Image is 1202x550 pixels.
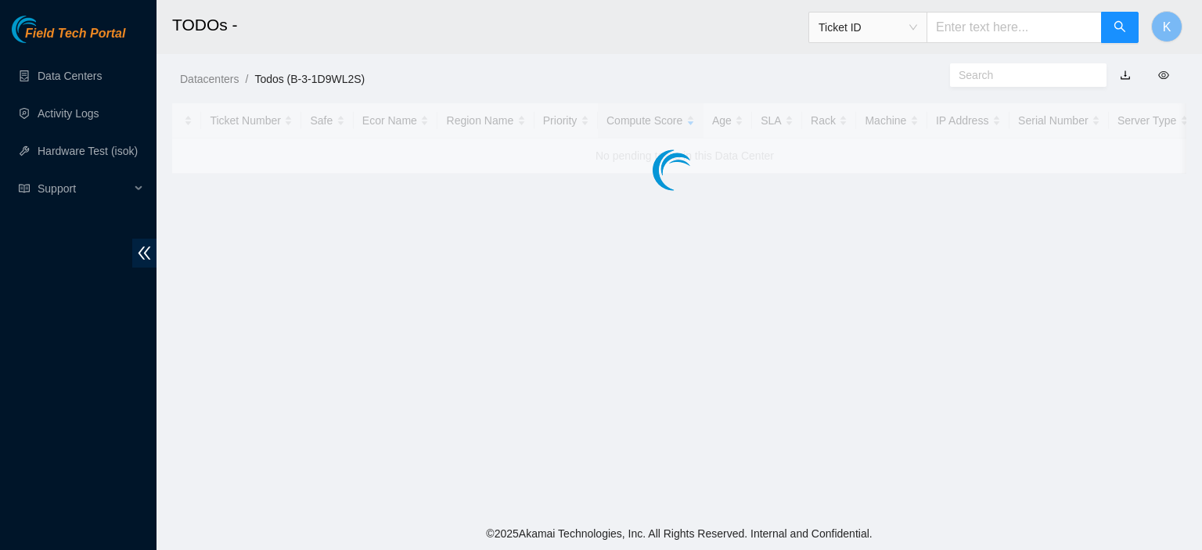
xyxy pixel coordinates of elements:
[12,16,79,43] img: Akamai Technologies
[38,173,130,204] span: Support
[819,16,917,39] span: Ticket ID
[1108,63,1143,88] button: download
[19,183,30,194] span: read
[1101,12,1139,43] button: search
[25,27,125,41] span: Field Tech Portal
[1163,17,1171,37] span: K
[245,73,248,85] span: /
[1158,70,1169,81] span: eye
[38,70,102,82] a: Data Centers
[38,107,99,120] a: Activity Logs
[157,517,1202,550] footer: © 2025 Akamai Technologies, Inc. All Rights Reserved. Internal and Confidential.
[12,28,125,49] a: Akamai TechnologiesField Tech Portal
[1151,11,1182,42] button: K
[38,145,138,157] a: Hardware Test (isok)
[1114,20,1126,35] span: search
[959,67,1085,84] input: Search
[132,239,157,268] span: double-left
[254,73,365,85] a: Todos (B-3-1D9WL2S)
[180,73,239,85] a: Datacenters
[927,12,1102,43] input: Enter text here...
